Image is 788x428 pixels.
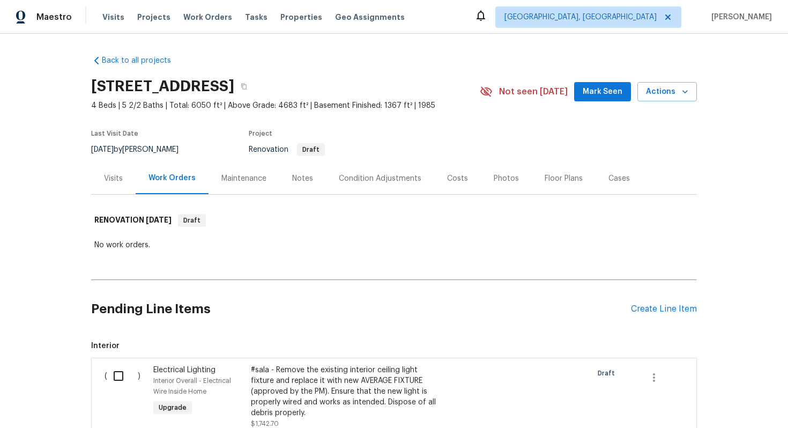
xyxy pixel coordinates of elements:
span: Project [249,130,272,137]
span: Visits [102,12,124,23]
div: Work Orders [148,173,196,183]
div: Cases [608,173,630,184]
span: Interior [91,341,697,351]
div: Photos [494,173,519,184]
span: Maestro [36,12,72,23]
div: Costs [447,173,468,184]
div: Visits [104,173,123,184]
span: Draft [598,368,619,379]
div: RENOVATION [DATE]Draft [91,203,697,238]
button: Copy Address [234,77,254,96]
div: Create Line Item [631,304,697,314]
div: by [PERSON_NAME] [91,143,191,156]
span: Last Visit Date [91,130,138,137]
span: Projects [137,12,170,23]
button: Mark Seen [574,82,631,102]
span: Not seen [DATE] [499,86,568,97]
button: Actions [637,82,697,102]
span: Electrical Lighting [153,366,215,374]
span: [DATE] [91,146,114,153]
span: Interior Overall - Electrical Wire Inside Home [153,378,231,395]
a: Back to all projects [91,55,194,66]
div: No work orders. [94,240,694,250]
div: Notes [292,173,313,184]
span: 4 Beds | 5 2/2 Baths | Total: 6050 ft² | Above Grade: 4683 ft² | Basement Finished: 1367 ft² | 1985 [91,100,480,111]
h2: Pending Line Items [91,284,631,334]
span: Draft [298,146,324,153]
span: [GEOGRAPHIC_DATA], [GEOGRAPHIC_DATA] [504,12,657,23]
span: Tasks [245,13,267,21]
div: Floor Plans [545,173,583,184]
span: Actions [646,85,688,99]
span: Work Orders [183,12,232,23]
h6: RENOVATION [94,214,172,227]
span: Upgrade [154,402,191,413]
span: Renovation [249,146,325,153]
span: Draft [179,215,205,226]
div: Maintenance [221,173,266,184]
span: Geo Assignments [335,12,405,23]
span: [PERSON_NAME] [707,12,772,23]
span: Mark Seen [583,85,622,99]
h2: [STREET_ADDRESS] [91,81,234,92]
span: [DATE] [146,216,172,224]
span: Properties [280,12,322,23]
div: Condition Adjustments [339,173,421,184]
div: #sala - Remove the existing interior ceiling light fixture and replace it with new AVERAGE FIXTUR... [251,365,440,418]
span: $1,742.70 [251,420,279,427]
